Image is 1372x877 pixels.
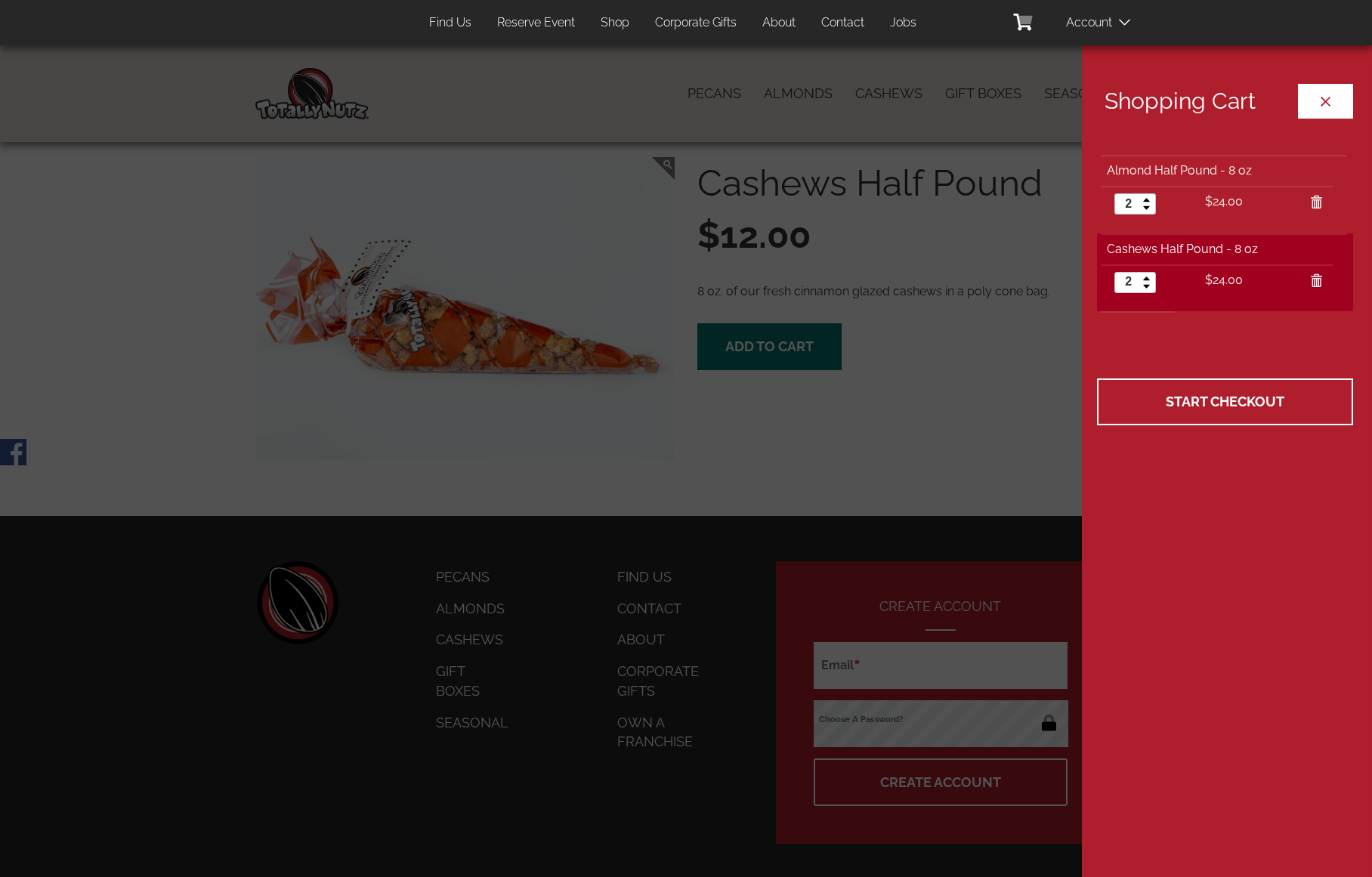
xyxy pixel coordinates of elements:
[751,8,807,38] a: About
[1097,378,1353,425] a: Start Checkout
[589,8,641,38] a: Shop
[418,8,483,38] a: Find Us
[1101,233,1347,264] td: Cashews Half Pound - 8 oz
[1105,88,1353,113] h2: Shopping Cart
[644,8,748,38] a: Corporate Gifts
[1166,394,1284,409] span: Start Checkout
[810,8,876,38] a: Contact
[486,8,586,38] a: Reserve Event
[1199,264,1297,300] td: $24.00
[1101,155,1347,186] td: Almond Half Pound - 8 oz
[879,8,928,38] a: Jobs
[1199,186,1297,221] td: $24.00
